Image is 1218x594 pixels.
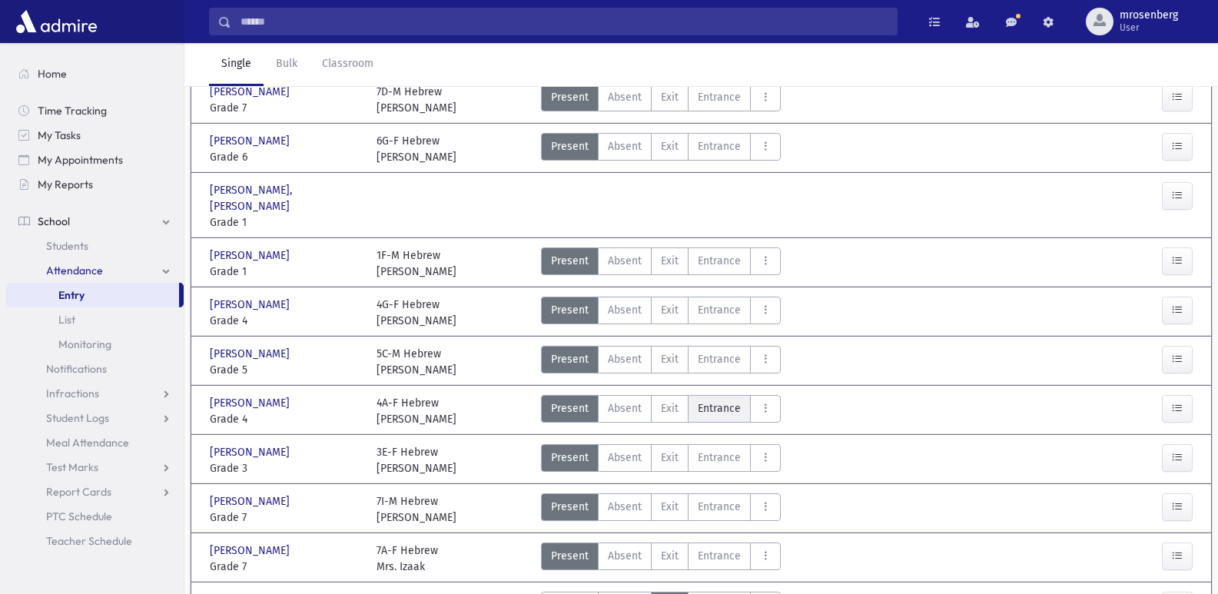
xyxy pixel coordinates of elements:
span: Entrance [698,253,741,269]
div: 4A-F Hebrew [PERSON_NAME] [377,395,456,427]
span: Report Cards [46,485,111,499]
a: Meal Attendance [6,430,184,455]
span: [PERSON_NAME] [210,493,293,509]
a: My Tasks [6,123,184,148]
span: My Appointments [38,153,123,167]
span: Present [551,138,589,154]
span: Entrance [698,548,741,564]
div: 4G-F Hebrew [PERSON_NAME] [377,297,456,329]
div: 6G-F Hebrew [PERSON_NAME] [377,133,456,165]
span: Grade 1 [210,214,361,231]
div: AttTypes [541,133,781,165]
div: AttTypes [541,247,781,280]
a: Attendance [6,258,184,283]
span: Present [551,450,589,466]
span: Present [551,548,589,564]
span: Absent [608,548,642,564]
span: Present [551,351,589,367]
span: Entrance [698,499,741,515]
span: Absent [608,351,642,367]
div: 7I-M Hebrew [PERSON_NAME] [377,493,456,526]
span: Notifications [46,362,107,376]
span: Absent [608,499,642,515]
a: Test Marks [6,455,184,480]
div: AttTypes [541,395,781,427]
a: Monitoring [6,332,184,357]
a: Notifications [6,357,184,381]
div: 3E-F Hebrew [PERSON_NAME] [377,444,456,476]
span: Grade 7 [210,559,361,575]
span: [PERSON_NAME] [210,395,293,411]
span: My Reports [38,178,93,191]
span: Entrance [698,302,741,318]
span: Infractions [46,387,99,400]
span: [PERSON_NAME] [210,297,293,313]
span: Exit [661,89,679,105]
span: Absent [608,89,642,105]
span: PTC Schedule [46,509,112,523]
span: Meal Attendance [46,436,129,450]
span: [PERSON_NAME] [210,84,293,100]
a: Infractions [6,381,184,406]
span: Exit [661,302,679,318]
span: Present [551,253,589,269]
span: Absent [608,138,642,154]
span: Present [551,89,589,105]
span: Absent [608,400,642,416]
span: Grade 7 [210,509,361,526]
span: Home [38,67,67,81]
span: mrosenberg [1120,9,1178,22]
a: School [6,209,184,234]
a: Report Cards [6,480,184,504]
a: Classroom [310,43,386,86]
div: AttTypes [541,297,781,329]
div: AttTypes [541,493,781,526]
span: Grade 3 [210,460,361,476]
span: Present [551,302,589,318]
span: List [58,313,75,327]
span: Entry [58,288,85,302]
div: AttTypes [541,543,781,575]
span: Exit [661,400,679,416]
span: Grade 4 [210,411,361,427]
span: Grade 7 [210,100,361,116]
span: [PERSON_NAME] [210,346,293,362]
a: Bulk [264,43,310,86]
span: Time Tracking [38,104,107,118]
a: Students [6,234,184,258]
span: Test Marks [46,460,98,474]
div: 7A-F Hebrew Mrs. Izaak [377,543,438,575]
span: Grade 1 [210,264,361,280]
div: AttTypes [541,84,781,116]
span: Entrance [698,138,741,154]
span: Exit [661,351,679,367]
span: Entrance [698,450,741,466]
span: Absent [608,302,642,318]
span: Entrance [698,89,741,105]
a: List [6,307,184,332]
span: Monitoring [58,337,111,351]
input: Search [231,8,897,35]
span: User [1120,22,1178,34]
span: Grade 6 [210,149,361,165]
div: 1F-M Hebrew [PERSON_NAME] [377,247,456,280]
a: Time Tracking [6,98,184,123]
span: Exit [661,138,679,154]
span: Teacher Schedule [46,534,132,548]
a: Home [6,61,184,86]
span: My Tasks [38,128,81,142]
span: Absent [608,253,642,269]
span: [PERSON_NAME] [210,444,293,460]
span: Student Logs [46,411,109,425]
span: Present [551,499,589,515]
a: My Appointments [6,148,184,172]
span: Students [46,239,88,253]
span: School [38,214,70,228]
div: 7D-M Hebrew [PERSON_NAME] [377,84,456,116]
span: [PERSON_NAME], [PERSON_NAME] [210,182,361,214]
div: AttTypes [541,444,781,476]
span: Entrance [698,351,741,367]
div: 5C-M Hebrew [PERSON_NAME] [377,346,456,378]
span: Exit [661,450,679,466]
a: My Reports [6,172,184,197]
